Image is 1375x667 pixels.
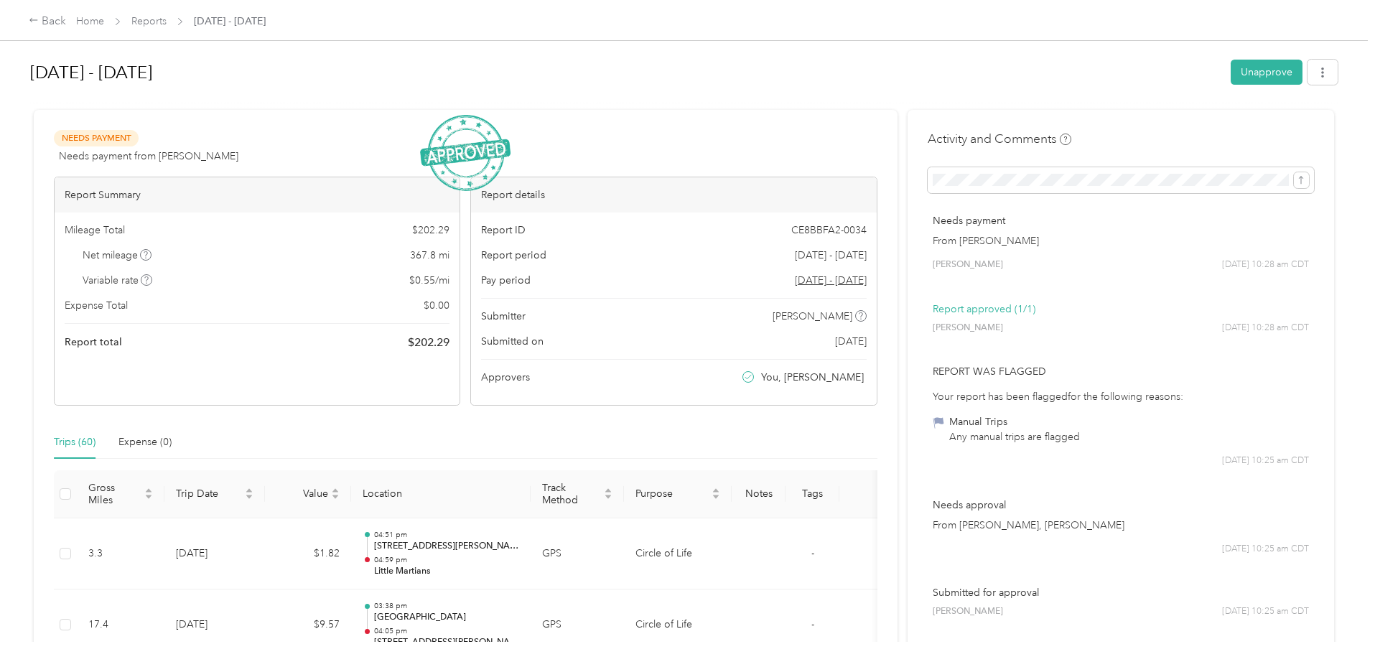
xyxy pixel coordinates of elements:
p: From [PERSON_NAME] [933,233,1309,248]
span: caret-down [604,493,612,501]
span: caret-down [712,493,720,501]
div: Trips (60) [54,434,95,450]
span: [DATE] 10:25 am CDT [1222,605,1309,618]
span: Needs Payment [54,130,139,146]
span: CE8BBFA2-0034 [791,223,867,238]
div: Any manual trips are flagged [949,429,1080,444]
span: [DATE] 10:25 am CDT [1222,454,1309,467]
p: Report approved (1/1) [933,302,1309,317]
span: 367.8 mi [410,248,449,263]
h4: Activity and Comments [928,130,1071,148]
div: Report details [471,177,876,213]
span: Submitted on [481,334,544,349]
span: caret-down [144,493,153,501]
span: caret-up [245,486,253,495]
th: Tags [786,470,839,518]
td: GPS [531,518,624,590]
th: Purpose [624,470,732,518]
span: [DATE] - [DATE] [194,14,266,29]
button: Unapprove [1231,60,1302,85]
span: caret-down [245,493,253,501]
th: Location [351,470,531,518]
th: Value [265,470,351,518]
span: Trip Date [176,488,242,500]
td: Circle of Life [624,518,732,590]
td: [DATE] [164,518,265,590]
p: Needs approval [933,498,1309,513]
span: Approvers [481,370,530,385]
span: caret-down [331,493,340,501]
span: [DATE] 10:28 am CDT [1222,258,1309,271]
span: caret-up [331,486,340,495]
span: [PERSON_NAME] [933,605,1003,618]
div: Expense (0) [118,434,172,450]
td: $1.82 [265,518,351,590]
div: Report Summary [55,177,460,213]
span: Purpose [635,488,709,500]
p: Report was flagged [933,364,1309,379]
span: Report period [481,248,546,263]
span: [DATE] 10:28 am CDT [1222,322,1309,335]
span: Expense Total [65,298,128,313]
td: 17.4 [77,589,164,661]
a: Reports [131,15,167,27]
span: $ 202.29 [412,223,449,238]
p: [STREET_ADDRESS][PERSON_NAME][PERSON_NAME] [374,540,519,553]
p: [STREET_ADDRESS][PERSON_NAME][PERSON_NAME] [374,636,519,649]
span: [DATE] 10:25 am CDT [1222,543,1309,556]
p: 04:59 pm [374,555,519,565]
span: [PERSON_NAME] [933,258,1003,271]
span: Value [276,488,328,500]
a: Home [76,15,104,27]
span: [DATE] - [DATE] [795,248,867,263]
th: Notes [732,470,786,518]
span: Report ID [481,223,526,238]
p: 03:38 pm [374,601,519,611]
p: From [PERSON_NAME], [PERSON_NAME] [933,518,1309,533]
span: Submitter [481,309,526,324]
td: $9.57 [265,589,351,661]
h1: Aug 17 - 30, 2025 [30,55,1221,90]
span: [PERSON_NAME] [933,322,1003,335]
span: - [811,547,814,559]
span: You, [PERSON_NAME] [761,370,864,385]
img: ApprovedStamp [420,115,511,192]
div: Your report has been flagged for the following reasons: [933,389,1309,404]
span: $ 202.29 [408,334,449,351]
span: [DATE] [835,334,867,349]
td: [DATE] [164,589,265,661]
span: caret-up [604,486,612,495]
span: caret-up [144,486,153,495]
span: [PERSON_NAME] [773,309,852,324]
p: 04:05 pm [374,626,519,636]
span: - [811,618,814,630]
span: Track Method [542,482,601,506]
th: Track Method [531,470,624,518]
span: Gross Miles [88,482,141,506]
span: Report total [65,335,122,350]
span: Pay period [481,273,531,288]
td: 3.3 [77,518,164,590]
td: GPS [531,589,624,661]
p: 04:51 pm [374,530,519,540]
div: Manual Trips [949,414,1080,429]
th: Trip Date [164,470,265,518]
span: $ 0.55 / mi [409,273,449,288]
span: Needs payment from [PERSON_NAME] [59,149,238,164]
span: caret-up [712,486,720,495]
p: Submitted for approval [933,585,1309,600]
th: Gross Miles [77,470,164,518]
div: Back [29,13,66,30]
p: [GEOGRAPHIC_DATA] [374,611,519,624]
span: Go to pay period [795,273,867,288]
span: Variable rate [83,273,153,288]
span: Net mileage [83,248,152,263]
span: $ 0.00 [424,298,449,313]
span: Mileage Total [65,223,125,238]
td: Circle of Life [624,589,732,661]
p: Little Martians [374,565,519,578]
iframe: Everlance-gr Chat Button Frame [1295,587,1375,667]
p: Needs payment [933,213,1309,228]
